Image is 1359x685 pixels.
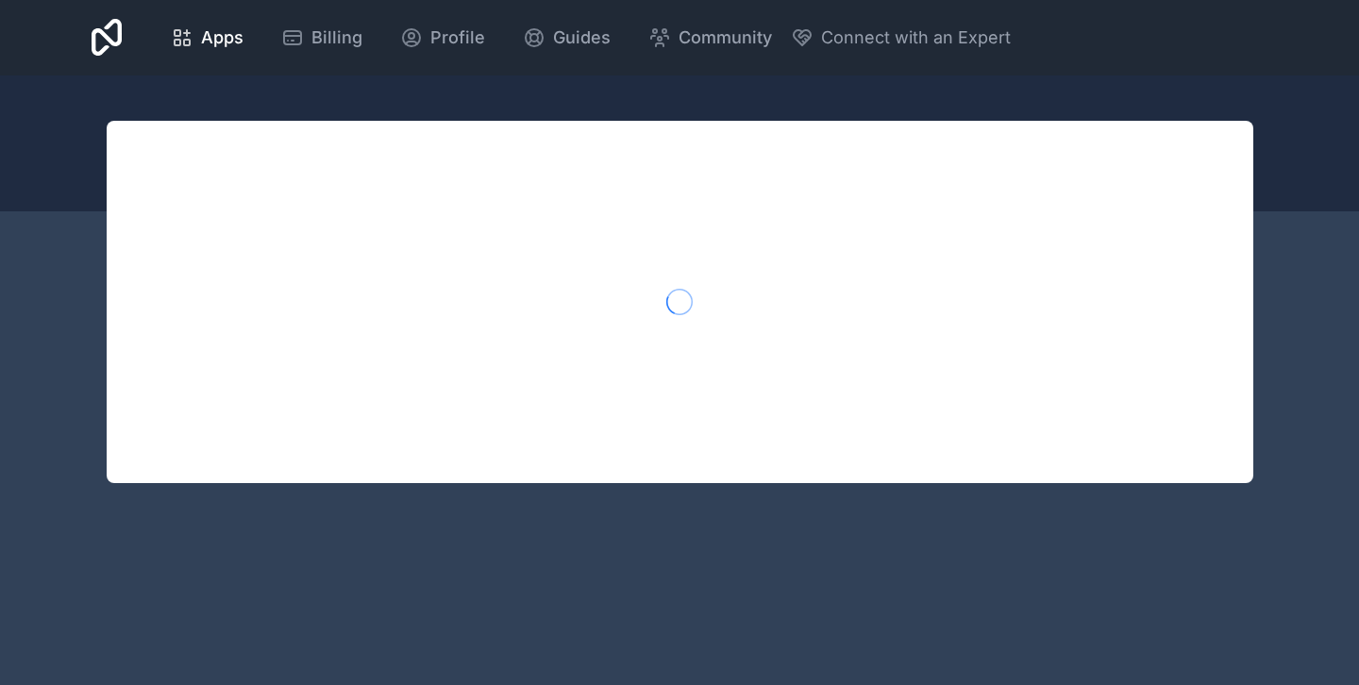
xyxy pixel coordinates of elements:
[311,25,362,51] span: Billing
[633,17,787,58] a: Community
[791,25,1011,51] button: Connect with an Expert
[679,25,772,51] span: Community
[821,25,1011,51] span: Connect with an Expert
[385,17,500,58] a: Profile
[553,25,611,51] span: Guides
[508,17,626,58] a: Guides
[266,17,377,58] a: Billing
[430,25,485,51] span: Profile
[156,17,259,58] a: Apps
[201,25,243,51] span: Apps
